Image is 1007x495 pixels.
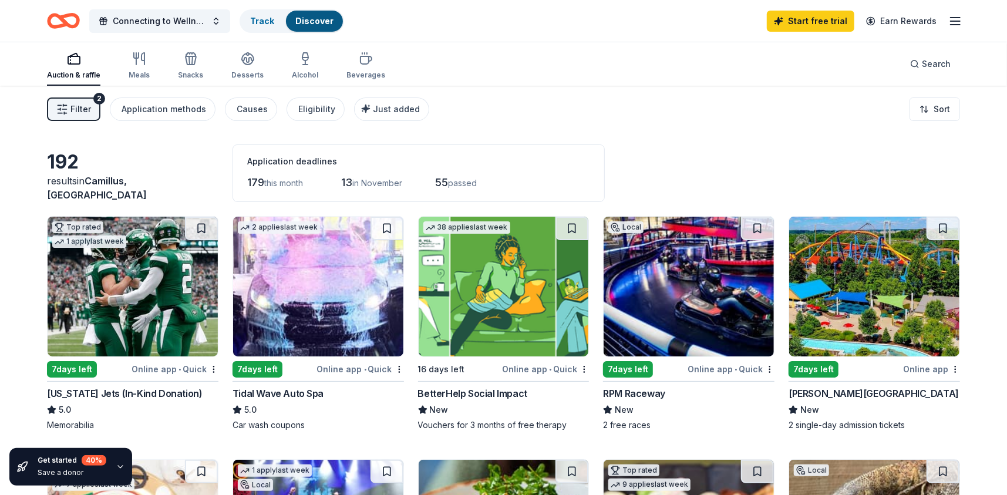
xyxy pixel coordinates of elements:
div: Top rated [608,464,659,476]
button: Causes [225,97,277,121]
a: Earn Rewards [859,11,944,32]
div: 7 days left [789,361,838,378]
div: Top rated [52,221,103,233]
div: Auction & raffle [47,70,100,80]
a: Image for Dorney Park & Wildwater Kingdom7days leftOnline app[PERSON_NAME][GEOGRAPHIC_DATA]New2 s... [789,216,960,431]
div: Alcohol [292,70,318,80]
div: 2 single-day admission tickets [789,419,960,431]
div: Tidal Wave Auto Spa [233,386,324,400]
span: in [47,175,147,201]
span: • [735,365,737,374]
button: Connecting to Wellness : Journey of Care with [MEDICAL_DATA] Connects [89,9,230,33]
button: Search [901,52,960,76]
div: Online app Quick [132,362,218,376]
span: Search [922,57,951,71]
div: Online app [903,362,960,376]
div: Local [238,479,273,491]
div: 1 apply last week [52,235,126,248]
div: Desserts [231,70,264,80]
div: Car wash coupons [233,419,404,431]
a: Image for New York Jets (In-Kind Donation)Top rated1 applylast week7days leftOnline app•Quick[US_... [47,216,218,431]
div: Memorabilia [47,419,218,431]
button: Beverages [346,47,385,86]
div: Online app Quick [317,362,404,376]
span: Filter [70,102,91,116]
span: Connecting to Wellness : Journey of Care with [MEDICAL_DATA] Connects [113,14,207,28]
div: results [47,174,218,202]
div: Causes [237,102,268,116]
button: Snacks [178,47,203,86]
div: 2 free races [603,419,774,431]
span: • [549,365,551,374]
div: Online app Quick [502,362,589,376]
span: 5.0 [59,403,71,417]
div: Local [608,221,644,233]
a: Start free trial [767,11,854,32]
button: Desserts [231,47,264,86]
div: [PERSON_NAME][GEOGRAPHIC_DATA] [789,386,959,400]
button: Alcohol [292,47,318,86]
img: Image for Dorney Park & Wildwater Kingdom [789,217,959,356]
a: Image for Tidal Wave Auto Spa2 applieslast week7days leftOnline app•QuickTidal Wave Auto Spa5.0Ca... [233,216,404,431]
a: Image for BetterHelp Social Impact38 applieslast week16 days leftOnline app•QuickBetterHelp Socia... [418,216,590,431]
span: in November [352,178,402,188]
img: Image for BetterHelp Social Impact [419,217,589,356]
img: Image for Tidal Wave Auto Spa [233,217,403,356]
span: • [179,365,181,374]
span: • [364,365,366,374]
div: Application methods [122,102,206,116]
div: 16 days left [418,362,465,376]
span: passed [448,178,477,188]
div: 9 applies last week [608,479,691,491]
div: Local [794,464,829,476]
div: 1 apply last week [238,464,312,477]
div: 2 [93,93,105,105]
span: Camillus, [GEOGRAPHIC_DATA] [47,175,147,201]
span: New [615,403,634,417]
div: Save a donor [38,468,106,477]
div: Online app Quick [688,362,774,376]
div: Vouchers for 3 months of free therapy [418,419,590,431]
span: 13 [341,176,352,188]
button: Application methods [110,97,215,121]
div: Get started [38,455,106,466]
span: 179 [247,176,264,188]
span: New [800,403,819,417]
div: RPM Raceway [603,386,665,400]
span: 5.0 [244,403,257,417]
span: Just added [373,104,420,114]
a: Home [47,7,80,35]
a: Discover [295,16,334,26]
div: Beverages [346,70,385,80]
button: Meals [129,47,150,86]
div: Application deadlines [247,154,590,169]
img: Image for New York Jets (In-Kind Donation) [48,217,218,356]
button: Just added [354,97,429,121]
div: [US_STATE] Jets (In-Kind Donation) [47,386,202,400]
a: Track [250,16,274,26]
span: Sort [934,102,950,116]
img: Image for RPM Raceway [604,217,774,356]
div: 38 applies last week [423,221,510,234]
div: 192 [47,150,218,174]
div: 40 % [82,455,106,466]
button: Filter2 [47,97,100,121]
button: Sort [910,97,960,121]
button: Eligibility [287,97,345,121]
div: 2 applies last week [238,221,320,234]
div: Meals [129,70,150,80]
div: Eligibility [298,102,335,116]
span: this month [264,178,303,188]
span: 55 [435,176,448,188]
div: BetterHelp Social Impact [418,386,527,400]
a: Image for RPM RacewayLocal7days leftOnline app•QuickRPM RacewayNew2 free races [603,216,774,431]
div: Snacks [178,70,203,80]
div: 7 days left [603,361,653,378]
button: Auction & raffle [47,47,100,86]
button: TrackDiscover [240,9,344,33]
span: New [430,403,449,417]
div: 7 days left [47,361,97,378]
div: 7 days left [233,361,282,378]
